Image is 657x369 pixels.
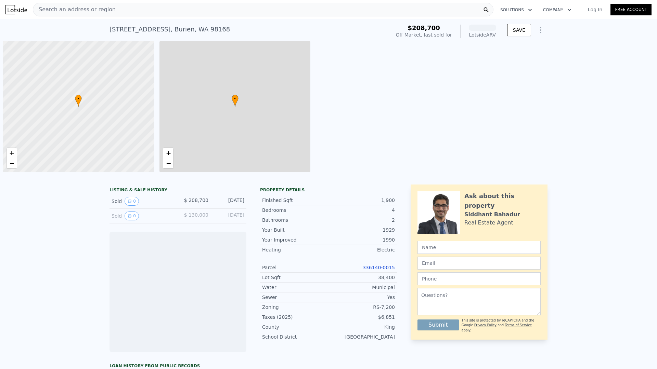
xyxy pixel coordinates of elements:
[262,217,328,223] div: Bathrooms
[184,197,208,203] span: $ 208,700
[109,363,246,369] div: Loan history from public records
[495,4,538,16] button: Solutions
[262,284,328,291] div: Water
[469,31,496,38] div: Lotside ARV
[163,148,173,158] a: Zoom in
[7,158,17,168] a: Zoom out
[232,95,239,107] div: •
[125,211,139,220] button: View historical data
[328,227,395,233] div: 1929
[262,274,328,281] div: Lot Sqft
[260,187,397,193] div: Property details
[262,324,328,330] div: County
[109,187,246,194] div: LISTING & SALE HISTORY
[75,96,82,102] span: •
[232,96,239,102] span: •
[328,324,395,330] div: King
[125,197,139,206] button: View historical data
[408,24,440,31] span: $208,700
[328,236,395,243] div: 1990
[163,158,173,168] a: Zoom out
[10,149,14,157] span: +
[10,159,14,167] span: −
[610,4,652,15] a: Free Account
[112,197,172,206] div: Sold
[109,25,230,34] div: [STREET_ADDRESS] , Burien , WA 98168
[464,191,541,210] div: Ask about this property
[417,257,541,270] input: Email
[328,314,395,320] div: $6,851
[396,31,452,38] div: Off Market, last sold for
[538,4,577,16] button: Company
[328,197,395,204] div: 1,900
[262,246,328,253] div: Heating
[5,5,27,14] img: Lotside
[328,217,395,223] div: 2
[417,319,459,330] button: Submit
[505,323,532,327] a: Terms of Service
[417,272,541,285] input: Phone
[580,6,610,13] a: Log In
[166,149,170,157] span: +
[462,318,541,333] div: This site is protected by reCAPTCHA and the Google and apply.
[7,148,17,158] a: Zoom in
[214,211,244,220] div: [DATE]
[262,294,328,301] div: Sewer
[534,23,547,37] button: Show Options
[262,314,328,320] div: Taxes (2025)
[328,207,395,214] div: 4
[262,207,328,214] div: Bedrooms
[33,5,116,14] span: Search an address or region
[262,333,328,340] div: School District
[328,304,395,311] div: RS-7,200
[214,197,244,206] div: [DATE]
[184,212,208,218] span: $ 130,000
[474,323,497,327] a: Privacy Policy
[328,274,395,281] div: 38,400
[262,304,328,311] div: Zoning
[363,265,395,270] a: 336140-0015
[328,284,395,291] div: Municipal
[112,211,172,220] div: Sold
[262,236,328,243] div: Year Improved
[262,264,328,271] div: Parcel
[464,210,520,219] div: Siddhant Bahadur
[328,333,395,340] div: [GEOGRAPHIC_DATA]
[166,159,170,167] span: −
[417,241,541,254] input: Name
[464,219,513,227] div: Real Estate Agent
[328,294,395,301] div: Yes
[262,197,328,204] div: Finished Sqft
[262,227,328,233] div: Year Built
[75,95,82,107] div: •
[507,24,531,36] button: SAVE
[328,246,395,253] div: Electric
